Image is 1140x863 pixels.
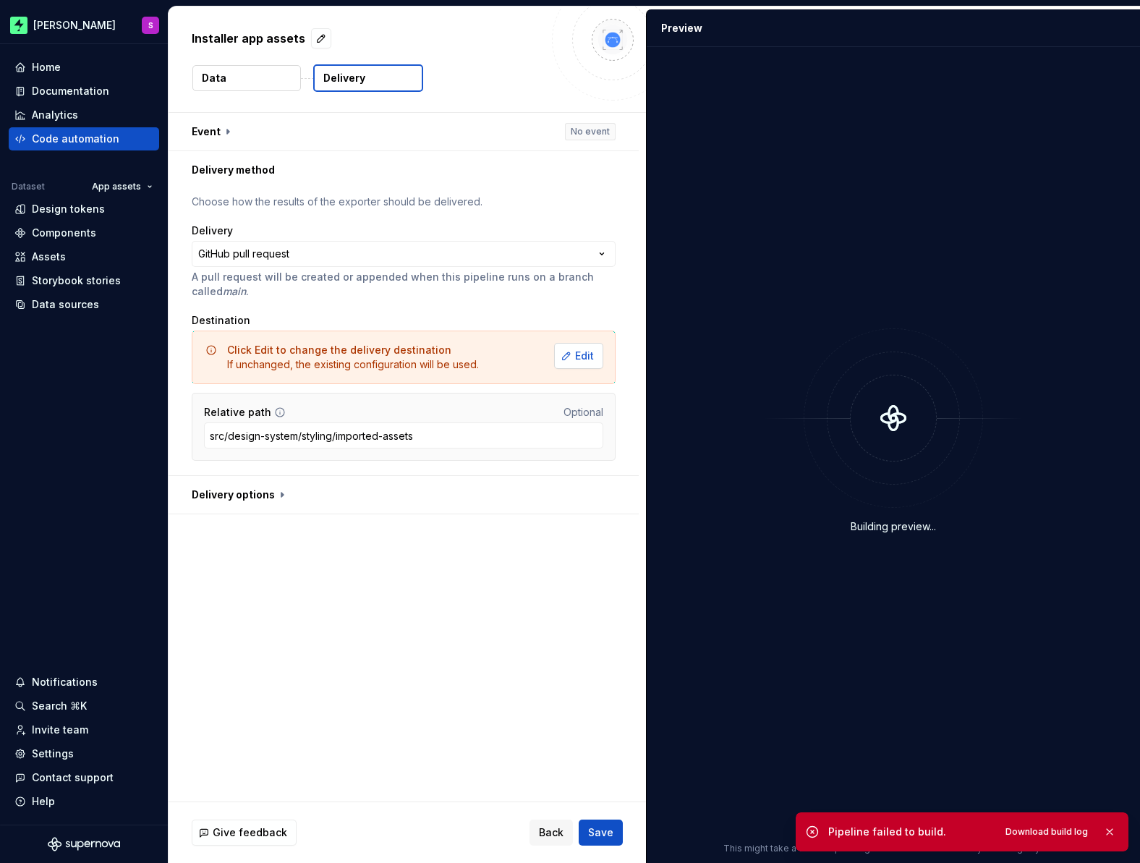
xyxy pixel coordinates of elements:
[32,202,105,216] div: Design tokens
[192,224,233,238] label: Delivery
[9,127,159,150] a: Code automation
[32,84,109,98] div: Documentation
[723,843,1064,854] p: This might take a while depending on the amount of data in your design system.
[851,519,936,534] div: Building preview...
[575,349,594,363] span: Edit
[32,723,88,737] div: Invite team
[192,270,616,299] p: A pull request will be created or appended when this pipeline runs on a branch called .
[33,18,116,33] div: [PERSON_NAME]
[9,221,159,245] a: Components
[3,9,165,41] button: [PERSON_NAME]S
[563,406,603,418] span: Optional
[9,766,159,789] button: Contact support
[579,820,623,846] button: Save
[85,177,159,197] button: App assets
[32,250,66,264] div: Assets
[32,108,78,122] div: Analytics
[999,822,1094,842] button: Download build log
[227,343,479,372] div: If unchanged, the existing configuration will be used.
[192,313,250,328] label: Destination
[227,344,451,356] span: Click Edit to change the delivery destination
[192,820,297,846] button: Give feedback
[32,747,74,761] div: Settings
[32,132,119,146] div: Code automation
[192,65,301,91] button: Data
[32,226,96,240] div: Components
[313,64,423,92] button: Delivery
[1005,826,1088,838] span: Download build log
[32,60,61,75] div: Home
[554,343,603,369] button: Edit
[9,80,159,103] a: Documentation
[213,825,287,840] span: Give feedback
[9,742,159,765] a: Settings
[9,790,159,813] button: Help
[9,694,159,718] button: Search ⌘K
[9,671,159,694] button: Notifications
[9,293,159,316] a: Data sources
[9,103,159,127] a: Analytics
[32,699,87,713] div: Search ⌘K
[9,245,159,268] a: Assets
[223,285,246,297] i: main
[148,20,153,31] div: S
[192,30,305,47] p: Installer app assets
[12,181,45,192] div: Dataset
[539,825,563,840] span: Back
[828,825,990,839] div: Pipeline failed to build.
[92,181,141,192] span: App assets
[10,17,27,34] img: f96ba1ec-f50a-46f8-b004-b3e0575dda59.png
[32,770,114,785] div: Contact support
[9,197,159,221] a: Design tokens
[32,675,98,689] div: Notifications
[9,269,159,292] a: Storybook stories
[192,195,616,209] p: Choose how the results of the exporter should be delivered.
[323,71,365,85] p: Delivery
[9,56,159,79] a: Home
[9,718,159,741] a: Invite team
[32,297,99,312] div: Data sources
[661,21,702,35] div: Preview
[48,837,120,851] svg: Supernova Logo
[32,273,121,288] div: Storybook stories
[204,405,271,420] label: Relative path
[32,794,55,809] div: Help
[202,71,226,85] p: Data
[588,825,613,840] span: Save
[529,820,573,846] button: Back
